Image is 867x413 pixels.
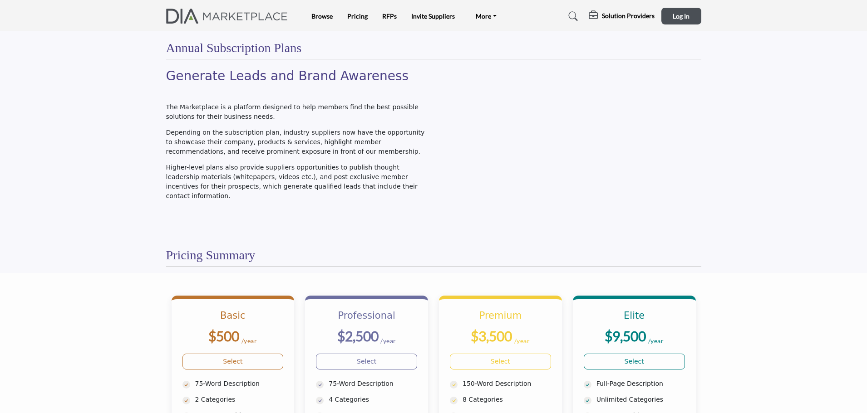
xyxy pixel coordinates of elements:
[166,40,302,56] h2: Annual Subscription Plans
[463,395,551,404] p: 8 Categories
[661,8,701,24] button: Log In
[208,328,239,344] b: $500
[605,328,646,344] b: $9,500
[329,395,417,404] p: 4 Categories
[596,379,685,389] p: Full-Page Description
[584,354,685,369] a: Select
[602,12,655,20] h5: Solution Providers
[195,379,284,389] p: 75-Word Description
[316,354,417,369] a: Select
[338,310,395,321] b: Professional
[673,12,690,20] span: Log In
[166,9,293,24] img: Site Logo
[463,379,551,389] p: 150-Word Description
[382,12,397,20] a: RFPs
[337,328,379,344] b: $2,500
[166,163,429,201] p: Higher-level plans also provide suppliers opportunities to publish thought leadership materials (...
[589,11,655,22] div: Solution Providers
[311,12,333,20] a: Browse
[166,248,256,263] h2: Pricing Summary
[471,328,512,344] b: $3,500
[469,10,503,23] a: More
[220,310,246,321] b: Basic
[347,12,368,20] a: Pricing
[479,310,522,321] b: Premium
[411,12,455,20] a: Invite Suppliers
[450,354,551,369] a: Select
[195,395,284,404] p: 2 Categories
[166,128,429,156] p: Depending on the subscription plan, industry suppliers now have the opportunity to showcase their...
[241,337,257,345] sub: /year
[514,337,530,345] sub: /year
[648,337,664,345] sub: /year
[166,68,429,84] h2: Generate Leads and Brand Awareness
[329,379,417,389] p: 75-Word Description
[596,395,685,404] p: Unlimited Categories
[166,102,429,121] p: The Marketplace is a platform designed to help members find the best possible solutions for their...
[380,337,396,345] sub: /year
[560,9,584,24] a: Search
[624,310,645,321] b: Elite
[182,354,284,369] a: Select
